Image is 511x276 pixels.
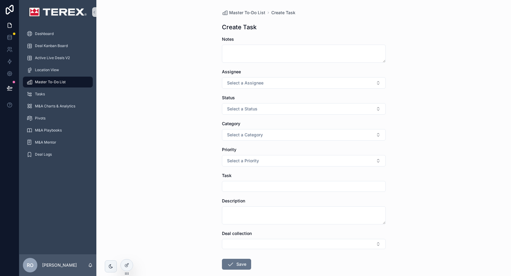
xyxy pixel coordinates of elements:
[35,56,70,60] span: Active Live Deals V2
[23,125,93,136] a: M&A Playbooks
[35,43,68,48] span: Deal Kanban Board
[222,259,251,270] button: Save
[23,65,93,75] a: Location View
[222,36,234,42] span: Notes
[227,80,263,86] span: Select a Assignee
[227,158,259,164] span: Select a Priority
[23,137,93,148] a: M&A Mentor
[29,7,87,17] img: App logo
[229,10,265,16] span: Master To-Do List
[23,40,93,51] a: Deal Kanban Board
[19,24,96,168] div: scrollable content
[222,173,232,178] span: Task
[222,155,386,167] button: Select Button
[35,31,54,36] span: Dashboard
[23,89,93,100] a: Tasks
[222,231,252,236] span: Deal collection
[35,128,62,133] span: M&A Playbooks
[35,152,52,157] span: Deal Logs
[222,198,245,203] span: Description
[222,69,241,74] span: Assignee
[222,129,386,141] button: Select Button
[222,147,236,152] span: Priority
[222,77,386,89] button: Select Button
[35,68,59,72] span: Location View
[35,92,45,97] span: Tasks
[23,149,93,160] a: Deal Logs
[23,113,93,124] a: Pivots
[42,262,77,268] p: [PERSON_NAME]
[227,106,257,112] span: Select a Status
[35,104,75,109] span: M&A Charts & Analytics
[27,262,33,269] span: RO
[271,10,295,16] a: Create Task
[222,23,257,31] h1: Create Task
[35,140,56,145] span: M&A Mentor
[35,80,66,84] span: Master To-Do List
[227,132,263,138] span: Select a Category
[222,103,386,115] button: Select Button
[23,28,93,39] a: Dashboard
[222,95,235,100] span: Status
[222,10,265,16] a: Master To-Do List
[35,116,45,121] span: Pivots
[222,239,386,249] button: Select Button
[23,77,93,87] a: Master To-Do List
[23,101,93,112] a: M&A Charts & Analytics
[23,52,93,63] a: Active Live Deals V2
[222,121,240,126] span: Category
